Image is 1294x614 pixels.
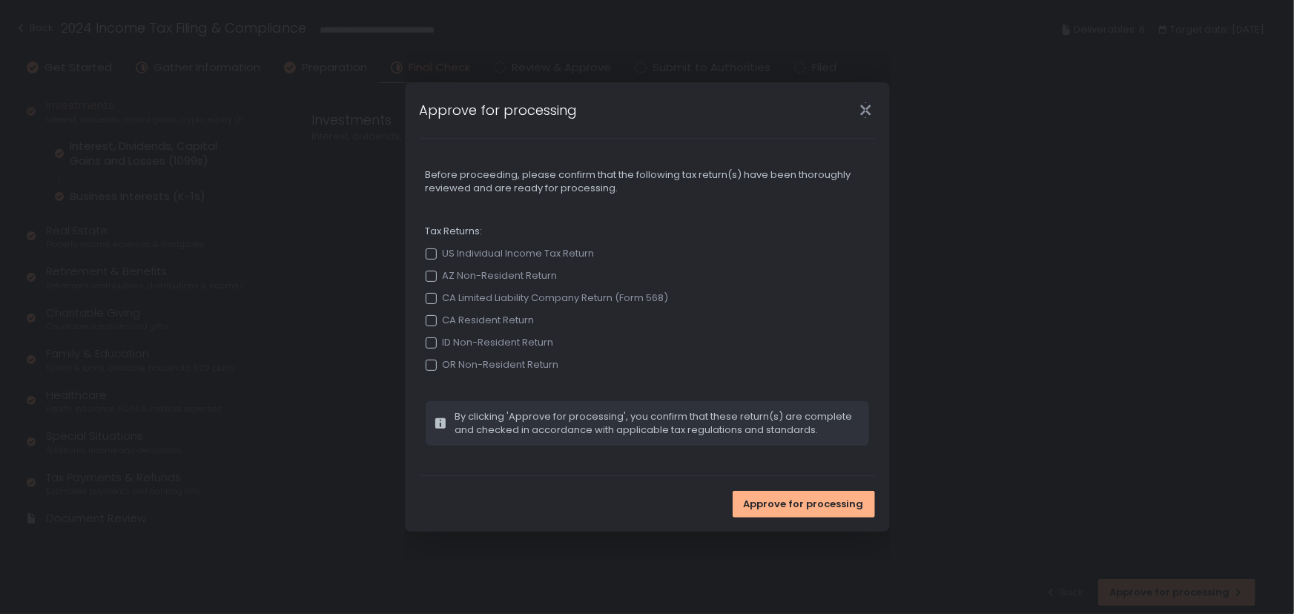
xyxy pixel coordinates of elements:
h1: Approve for processing [420,100,578,120]
span: By clicking 'Approve for processing', you confirm that these return(s) are complete and checked i... [455,410,860,437]
span: Tax Returns: [426,225,869,238]
span: Before proceeding, please confirm that the following tax return(s) have been thoroughly reviewed ... [426,168,869,195]
span: Approve for processing [744,498,864,511]
div: Close [842,102,890,119]
button: Approve for processing [733,491,875,518]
